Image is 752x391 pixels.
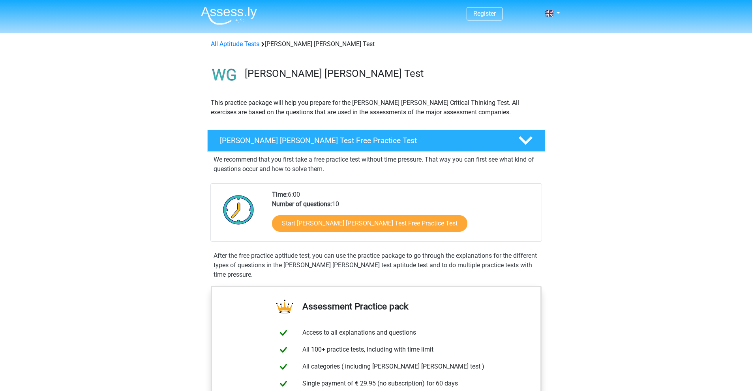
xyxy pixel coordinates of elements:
[204,130,548,152] a: [PERSON_NAME] [PERSON_NAME] Test Free Practice Test
[272,191,288,198] b: Time:
[211,98,542,117] p: This practice package will help you prepare for the [PERSON_NAME] [PERSON_NAME] Critical Thinking...
[219,190,259,229] img: Clock
[214,155,539,174] p: We recommend that you first take a free practice test without time pressure. That way you can fir...
[272,200,332,208] b: Number of questions:
[211,40,259,48] a: All Aptitude Tests
[473,10,496,17] a: Register
[220,136,506,145] h4: [PERSON_NAME] [PERSON_NAME] Test Free Practice Test
[201,6,257,25] img: Assessly
[266,190,541,241] div: 6:00 10
[208,58,241,92] img: watson glaser test
[272,215,467,232] a: Start [PERSON_NAME] [PERSON_NAME] Test Free Practice Test
[208,39,545,49] div: [PERSON_NAME] [PERSON_NAME] Test
[210,251,542,279] div: After the free practice aptitude test, you can use the practice package to go through the explana...
[245,67,539,80] h3: [PERSON_NAME] [PERSON_NAME] Test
